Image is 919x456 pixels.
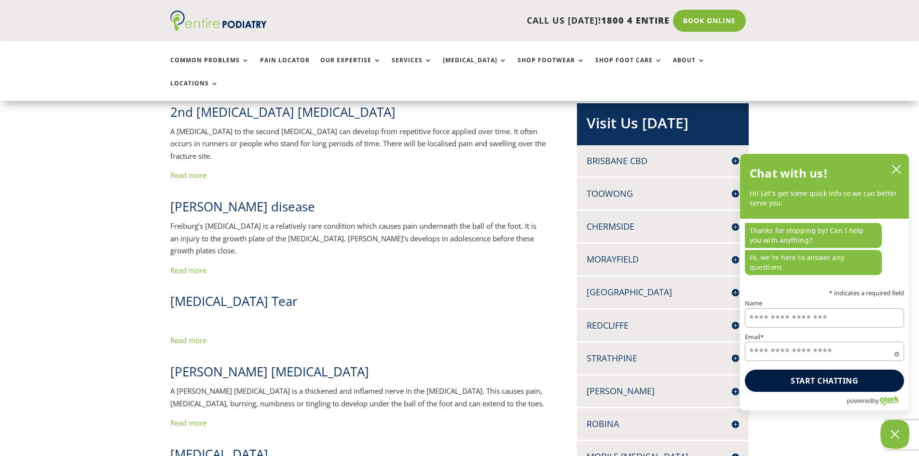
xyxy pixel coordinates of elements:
[170,386,544,408] span: A [PERSON_NAME] [MEDICAL_DATA] is a thickened and inflamed nerve in the [MEDICAL_DATA]. This caus...
[889,162,904,177] button: close chatbox
[745,300,904,306] label: Name
[745,290,904,296] p: * indicates a required field
[587,418,739,430] h4: Robina
[745,334,904,340] label: Email*
[392,57,432,78] a: Services
[847,395,872,407] span: powered
[745,342,904,361] input: Email
[170,220,546,264] p: Freiburg’s [MEDICAL_DATA] is a relatively rare condition which causes pain underneath the ball of...
[170,265,206,275] a: Read more
[745,308,904,328] input: Name
[170,23,267,33] a: Entire Podiatry
[170,198,315,215] span: [PERSON_NAME] disease
[587,188,739,200] h4: Toowong
[170,80,219,101] a: Locations
[745,223,882,248] p: Thanks for stopping by! Can I help you with anything?
[587,221,739,233] h4: Chermside
[587,155,739,167] h4: Brisbane CBD
[170,126,546,161] span: A [MEDICAL_DATA] to the second [MEDICAL_DATA] can develop from repetitive force applied over time...
[745,250,882,275] p: Hi, we're here to answer any questions
[740,153,909,411] div: olark chatbox
[170,335,206,345] a: Read more
[320,57,381,78] a: Our Expertise
[673,10,746,32] a: Book Online
[740,218,909,279] div: chat
[587,352,739,364] h4: Strathpine
[673,57,705,78] a: About
[170,103,396,121] span: 2nd [MEDICAL_DATA] [MEDICAL_DATA]
[595,57,662,78] a: Shop Foot Care
[170,292,298,310] span: [MEDICAL_DATA] Tear
[170,170,206,180] a: Read more
[750,164,828,183] h2: Chat with us!
[587,253,739,265] h4: Morayfield
[260,57,310,78] a: Pain Locator
[601,14,670,26] span: 1800 4 ENTIRE
[587,113,739,138] h2: Visit Us [DATE]
[847,392,909,410] a: Powered by Olark
[745,370,904,392] button: Start chatting
[443,57,507,78] a: [MEDICAL_DATA]
[587,319,739,332] h4: Redcliffe
[518,57,585,78] a: Shop Footwear
[880,420,909,449] button: Close Chatbox
[587,385,739,397] h4: [PERSON_NAME]
[170,57,249,78] a: Common Problems
[304,14,670,27] p: CALL US [DATE]!
[170,363,369,380] span: [PERSON_NAME] [MEDICAL_DATA]
[587,286,739,298] h4: [GEOGRAPHIC_DATA]
[894,350,899,355] span: Required field
[170,418,206,428] a: Read more
[170,11,267,31] img: logo (1)
[750,189,899,208] p: Hi! Let’s get some quick info so we can better serve you:
[872,395,879,407] span: by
